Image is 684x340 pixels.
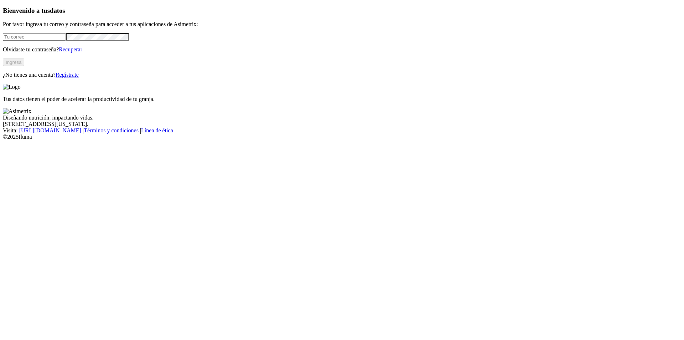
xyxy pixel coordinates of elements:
[56,72,79,78] a: Regístrate
[84,127,139,133] a: Términos y condiciones
[3,72,681,78] p: ¿No tienes una cuenta?
[3,121,681,127] div: [STREET_ADDRESS][US_STATE].
[3,108,31,115] img: Asimetrix
[19,127,81,133] a: [URL][DOMAIN_NAME]
[3,127,681,134] div: Visita : | |
[3,84,21,90] img: Logo
[3,46,681,53] p: Olvidaste tu contraseña?
[59,46,82,52] a: Recuperar
[3,7,681,15] h3: Bienvenido a tus
[3,33,66,41] input: Tu correo
[3,59,24,66] button: Ingresa
[141,127,173,133] a: Línea de ética
[3,134,681,140] div: © 2025 Iluma
[3,21,681,27] p: Por favor ingresa tu correo y contraseña para acceder a tus aplicaciones de Asimetrix:
[50,7,65,14] span: datos
[3,96,681,102] p: Tus datos tienen el poder de acelerar la productividad de tu granja.
[3,115,681,121] div: Diseñando nutrición, impactando vidas.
